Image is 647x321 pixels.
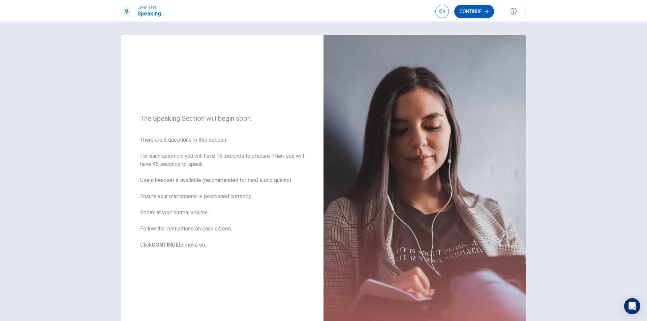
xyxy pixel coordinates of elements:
button: Continue [454,5,494,18]
div: Open Intercom Messenger [624,298,640,314]
span: The Speaking Section will begin soon. [140,114,305,122]
h1: Speaking [137,10,161,18]
span: Level Test [137,5,161,10]
b: CONTINUE [152,242,179,248]
span: There are 3 questions in this section. For each question, you will have 15 seconds to prepare. Th... [140,136,305,249]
